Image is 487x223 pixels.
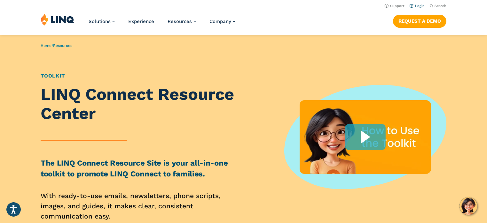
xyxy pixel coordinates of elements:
a: Home [41,43,51,48]
span: Company [209,19,231,24]
a: Resources [53,43,72,48]
button: Hello, have a question? Let’s chat. [460,197,477,215]
a: Company [209,19,235,24]
strong: The LINQ Connect Resource Site is your all-in-one toolkit to promote LINQ Connect to families. [41,159,228,178]
h1: LINQ Connect Resource Center [41,85,237,123]
a: Experience [128,19,154,24]
a: Support [385,4,405,8]
a: Solutions [89,19,115,24]
p: With ready-to-use emails, newsletters, phone scripts, images, and guides, it makes clear, consist... [41,191,237,221]
button: Open Search Bar [430,4,446,8]
a: Resources [168,19,196,24]
a: Toolkit [41,73,65,79]
span: Solutions [89,19,111,24]
div: Play [345,124,386,150]
a: Login [410,4,425,8]
span: / [41,43,72,48]
img: LINQ | K‑12 Software [41,13,75,26]
nav: Primary Navigation [89,13,235,34]
nav: Button Navigation [393,13,446,27]
a: Request a Demo [393,15,446,27]
span: Search [435,4,446,8]
span: Resources [168,19,192,24]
